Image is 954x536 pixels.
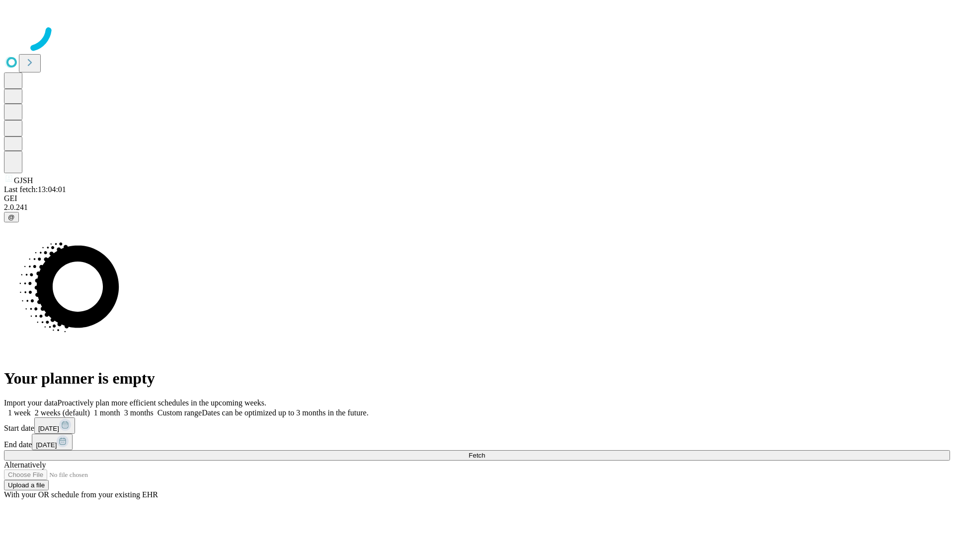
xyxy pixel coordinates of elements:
[4,434,950,450] div: End date
[4,450,950,461] button: Fetch
[32,434,73,450] button: [DATE]
[4,203,950,212] div: 2.0.241
[36,441,57,449] span: [DATE]
[94,408,120,417] span: 1 month
[4,369,950,388] h1: Your planner is empty
[34,417,75,434] button: [DATE]
[4,185,66,194] span: Last fetch: 13:04:01
[158,408,202,417] span: Custom range
[4,490,158,499] span: With your OR schedule from your existing EHR
[4,461,46,469] span: Alternatively
[58,399,266,407] span: Proactively plan more efficient schedules in the upcoming weeks.
[469,452,485,459] span: Fetch
[4,212,19,222] button: @
[38,425,59,432] span: [DATE]
[4,417,950,434] div: Start date
[4,480,49,490] button: Upload a file
[8,408,31,417] span: 1 week
[35,408,90,417] span: 2 weeks (default)
[4,399,58,407] span: Import your data
[124,408,154,417] span: 3 months
[8,213,15,221] span: @
[202,408,368,417] span: Dates can be optimized up to 3 months in the future.
[4,194,950,203] div: GEI
[14,176,33,185] span: GJSH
